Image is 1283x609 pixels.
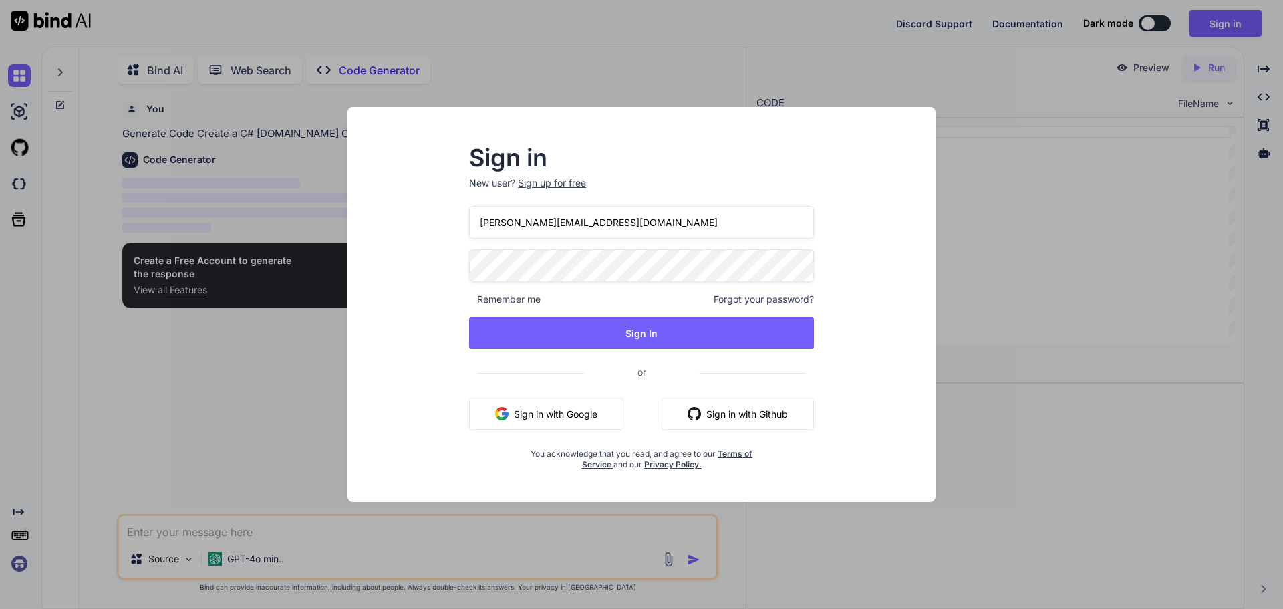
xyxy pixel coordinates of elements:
span: or [584,356,700,388]
a: Terms of Service [582,449,753,469]
p: New user? [469,176,814,206]
button: Sign In [469,317,814,349]
h2: Sign in [469,147,814,168]
img: github [688,407,701,420]
span: Remember me [469,293,541,306]
span: Forgot your password? [714,293,814,306]
button: Sign in with Google [469,398,623,430]
div: You acknowledge that you read, and agree to our and our [527,441,756,470]
a: Privacy Policy. [644,459,702,469]
img: google [495,407,509,420]
div: Sign up for free [518,176,586,190]
button: Sign in with Github [662,398,814,430]
input: Login or Email [469,206,814,239]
